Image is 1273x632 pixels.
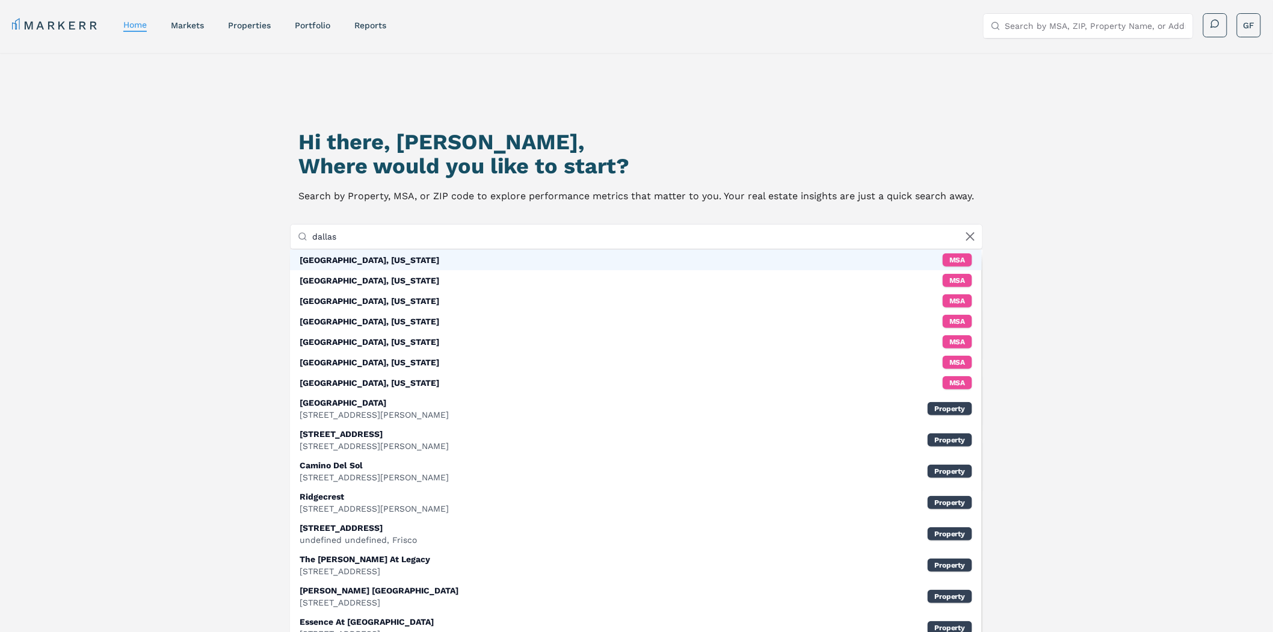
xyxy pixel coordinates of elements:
div: [STREET_ADDRESS] [300,428,449,440]
input: Search by MSA, ZIP, Property Name, or Address [1005,14,1186,38]
div: Camino Del Sol [300,459,449,471]
div: MSA [943,294,972,308]
h2: Where would you like to start? [298,154,975,178]
div: Property: Camino Del Sol [290,456,982,487]
div: [PERSON_NAME] [GEOGRAPHIC_DATA] [300,584,458,596]
div: MSA [943,274,972,287]
div: [GEOGRAPHIC_DATA], [US_STATE] [300,336,439,348]
div: Property: Ridgecrest [290,487,982,518]
div: [GEOGRAPHIC_DATA], [US_STATE] [300,356,439,368]
div: [STREET_ADDRESS][PERSON_NAME] [300,471,449,483]
button: GF [1237,13,1261,37]
div: MSA [943,315,972,328]
div: MSA [943,356,972,369]
div: Property: 9912 Dallas Pkwy [290,518,982,550]
div: Property [928,496,972,509]
div: MSA [943,376,972,389]
div: [STREET_ADDRESS] [300,522,417,534]
div: Property: The Kincaid At Legacy [290,550,982,581]
div: MSA: Dallas City, Illinois [290,311,982,332]
div: Property: 9509 Dallas Street [290,424,982,456]
div: [GEOGRAPHIC_DATA], [US_STATE] [300,254,439,266]
div: MSA: Dallas, Texas [290,250,982,270]
a: Portfolio [295,20,330,30]
div: MSA: Dallas Center, Iowa [290,270,982,291]
div: The [PERSON_NAME] At Legacy [300,553,430,565]
div: MSA: Dallas, Iowa [290,291,982,311]
div: MSA [943,335,972,349]
div: [STREET_ADDRESS] [300,565,430,577]
div: MSA [943,253,972,267]
p: Search by Property, MSA, or ZIP code to explore performance metrics that matter to you. Your real... [298,188,975,205]
div: [STREET_ADDRESS][PERSON_NAME] [300,409,449,421]
div: [GEOGRAPHIC_DATA], [US_STATE] [300,274,439,287]
div: Property [928,433,972,447]
div: Property: River Crossing [290,393,982,424]
div: Property [928,402,972,415]
div: Essence At [GEOGRAPHIC_DATA] [300,616,434,628]
div: [STREET_ADDRESS] [300,596,458,609]
div: Property [928,527,972,541]
a: markets [171,20,204,30]
div: MSA: Dallas, South Dakota [290,332,982,352]
a: MARKERR [12,17,99,34]
div: [GEOGRAPHIC_DATA], [US_STATE] [300,377,439,389]
a: reports [354,20,386,30]
h1: Hi there, [PERSON_NAME], [298,130,975,154]
div: MSA: Dallas, Georgia [290,352,982,373]
span: GF [1244,19,1255,31]
div: Property [928,465,972,478]
div: [GEOGRAPHIC_DATA], [US_STATE] [300,295,439,307]
div: MSA: Dallas, Pennsylvania [290,373,982,393]
a: properties [228,20,271,30]
div: [GEOGRAPHIC_DATA], [US_STATE] [300,315,439,327]
div: Property [928,559,972,572]
div: [GEOGRAPHIC_DATA] [300,397,449,409]
div: Property: Eaves North Dallas [290,581,982,612]
a: home [123,20,147,29]
input: Search by MSA, ZIP, Property Name, or Address [312,225,975,249]
div: [STREET_ADDRESS][PERSON_NAME] [300,440,449,452]
div: [STREET_ADDRESS][PERSON_NAME] [300,503,449,515]
div: Property [928,590,972,603]
div: undefined undefined, Frisco [300,534,417,546]
div: Ridgecrest [300,491,449,503]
